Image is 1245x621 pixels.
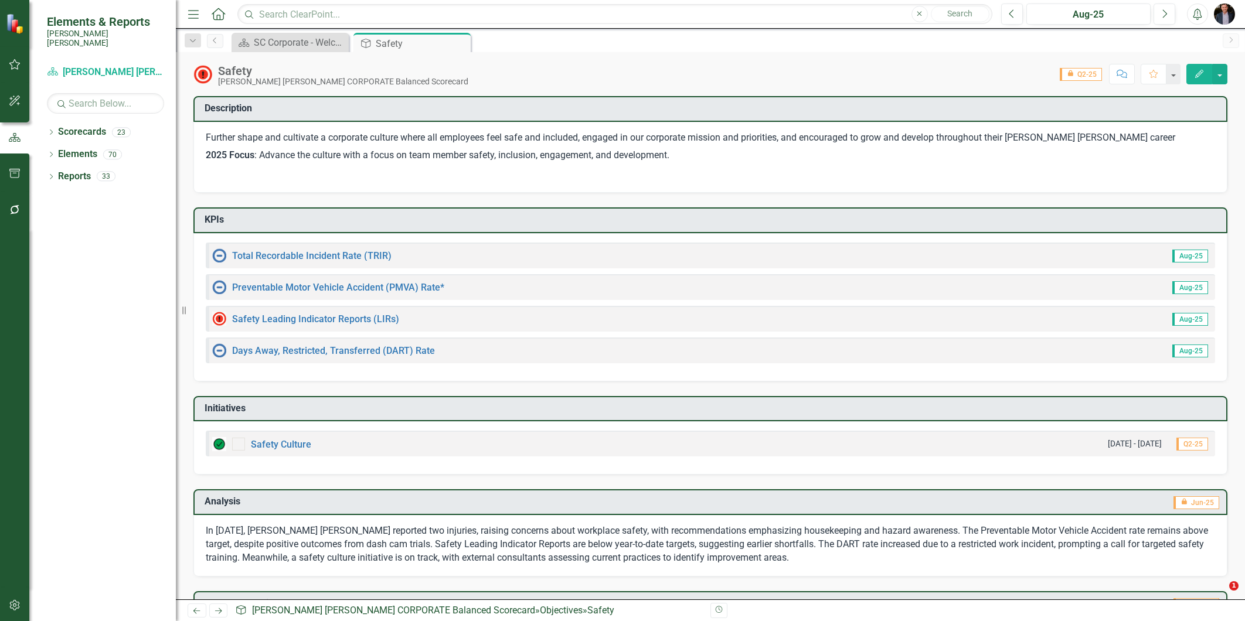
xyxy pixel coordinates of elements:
iframe: Intercom live chat [1205,581,1233,609]
span: 1 [1229,581,1239,591]
span: Aug-25 [1172,344,1208,357]
a: [PERSON_NAME] [PERSON_NAME] CORPORATE Balanced Scorecard [47,66,164,79]
div: » » [235,604,702,617]
div: 70 [103,149,122,159]
a: Preventable Motor Vehicle Accident (PMVA) Rate* [232,282,444,293]
h3: KPIs [205,214,1220,225]
a: Total Recordable Incident Rate (TRIR) [232,250,392,261]
a: Safety Leading Indicator Reports (LIRs) [232,313,399,325]
h3: Recommendations [205,598,841,609]
input: Search Below... [47,93,164,114]
small: [DATE] - [DATE] [1108,438,1162,449]
img: No Information [212,280,226,294]
a: Scorecards [58,125,106,139]
p: Further shape and cultivate a corporate culture where all employees feel safe and included, engag... [206,131,1215,147]
span: Aug-25 [1172,250,1208,262]
span: Aug-25 [1172,313,1208,326]
p: In [DATE], [PERSON_NAME] [PERSON_NAME] reported two injuries, raising concerns about workplace sa... [206,524,1215,565]
span: Q2-25 [1060,68,1102,81]
p: : Advance the culture with a focus on team member safety, inclusion, engagement, and development. [206,146,1215,165]
span: Elements & Reports [47,15,164,29]
div: SC Corporate - Welcome to ClearPoint [254,35,346,50]
span: Jun-25 [1173,496,1219,509]
button: Search [931,6,989,22]
div: Safety [218,64,468,77]
span: Jun-25 [1173,598,1219,611]
strong: 2025 Focus [206,149,254,161]
img: ClearPoint Strategy [6,13,26,34]
button: Aug-25 [1026,4,1151,25]
img: On Target [212,437,226,451]
div: 23 [112,127,131,137]
h3: Analysis [205,496,642,507]
small: [PERSON_NAME] [PERSON_NAME] [47,29,164,48]
img: Chris Amodeo [1214,4,1235,25]
a: Objectives [540,605,583,616]
a: SC Corporate - Welcome to ClearPoint [234,35,346,50]
h3: Initiatives [205,403,1220,414]
div: Safety [376,36,468,51]
div: 33 [97,172,115,182]
span: Q2-25 [1176,438,1208,451]
a: Days Away, Restricted, Transferred (DART) Rate [232,345,435,356]
input: Search ClearPoint... [237,4,992,25]
div: [PERSON_NAME] [PERSON_NAME] CORPORATE Balanced Scorecard [218,77,468,86]
a: Reports [58,170,91,183]
div: Aug-25 [1030,8,1147,22]
span: Search [947,9,972,18]
div: Safety [587,605,614,616]
img: No Information [212,248,226,262]
span: Aug-25 [1172,281,1208,294]
img: Not Meeting Target [212,312,226,326]
h3: Description [205,103,1220,114]
a: [PERSON_NAME] [PERSON_NAME] CORPORATE Balanced Scorecard [252,605,535,616]
img: High Alert [193,65,212,84]
img: No Information [212,343,226,357]
a: Safety Culture [251,439,311,450]
a: Elements [58,148,97,161]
